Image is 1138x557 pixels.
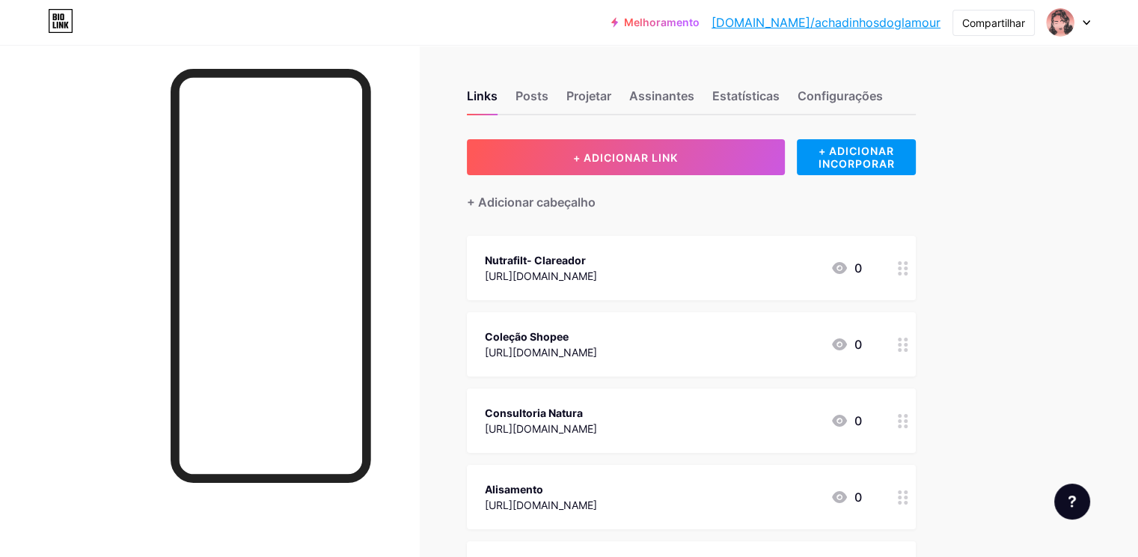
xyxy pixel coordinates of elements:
a: [DOMAIN_NAME]/achadinhosdoglamour [712,13,940,31]
span: + ADICIONAR LINK [573,151,678,164]
div: Projetar [566,87,611,114]
div: Consultoria Natura [485,405,597,421]
div: Assinantes [629,87,694,114]
div: [URL][DOMAIN_NAME] [485,268,597,284]
div: Alisamento [485,481,597,497]
font: 0 [854,412,862,430]
font: 0 [854,488,862,506]
div: Estatísticas [712,87,780,114]
div: Links [467,87,498,114]
div: Nutrafilt- Clareador [485,252,597,268]
font: Melhoramento [624,16,700,28]
img: apenasgata [1046,8,1074,37]
font: 0 [854,335,862,353]
div: [URL][DOMAIN_NAME] [485,421,597,436]
div: + ADICIONAR INCORPORAR [797,139,916,175]
div: Coleção Shopee [485,329,597,344]
font: 0 [854,259,862,277]
div: Configurações [798,87,883,114]
div: Posts [516,87,548,114]
div: + Adicionar cabeçalho [467,193,596,211]
button: + ADICIONAR LINK [467,139,785,175]
div: [URL][DOMAIN_NAME] [485,344,597,360]
div: Compartilhar [962,15,1025,31]
div: [URL][DOMAIN_NAME] [485,497,597,513]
